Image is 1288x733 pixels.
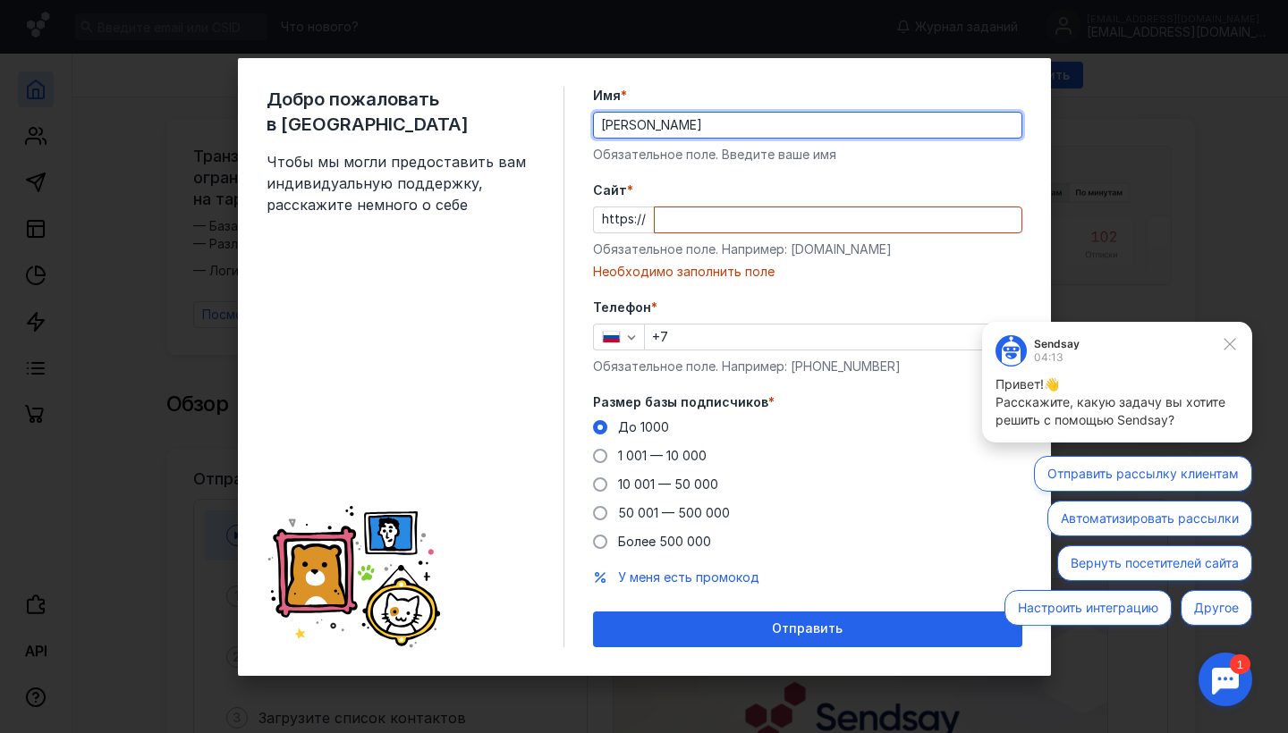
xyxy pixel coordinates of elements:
span: Cайт [593,181,627,199]
button: Отправить [593,611,1022,647]
span: Чтобы мы могли предоставить вам индивидуальную поддержку, расскажите немного о себе [267,151,535,215]
span: У меня есть промокод [618,569,759,585]
span: До 1000 [618,419,669,434]
button: Вернуть посетителей сайта [93,232,288,268]
div: 1 [40,11,61,30]
span: Отправить [772,621,843,636]
button: Отправить рассылку клиентам [70,143,288,179]
span: Более 500 000 [618,534,711,549]
span: 1 001 — 10 000 [618,448,707,463]
button: Автоматизировать рассылки [83,188,288,223]
p: Расскажите, какую задачу вы хотите решить с помощью Sendsay? [31,80,275,116]
span: Добро пожаловать в [GEOGRAPHIC_DATA] [267,87,535,137]
div: Необходимо заполнить поле [593,263,1022,281]
span: Телефон [593,299,651,316]
span: 10 001 — 50 000 [618,476,718,492]
span: 50 001 — 500 000 [618,505,730,520]
button: У меня есть промокод [618,569,759,586]
button: Другое [216,277,288,313]
div: 04:13 [70,39,115,50]
div: Обязательное поле. Например: [DOMAIN_NAME] [593,240,1022,258]
p: Привет!👋 [31,63,275,80]
span: Размер базы подписчиков [593,393,768,411]
div: Обязательное поле. Введите ваше имя [593,146,1022,164]
button: Настроить интеграцию [40,277,208,313]
div: Обязательное поле. Например: [PHONE_NUMBER] [593,358,1022,375]
div: Sendsay [70,26,115,37]
span: Имя [593,87,621,105]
